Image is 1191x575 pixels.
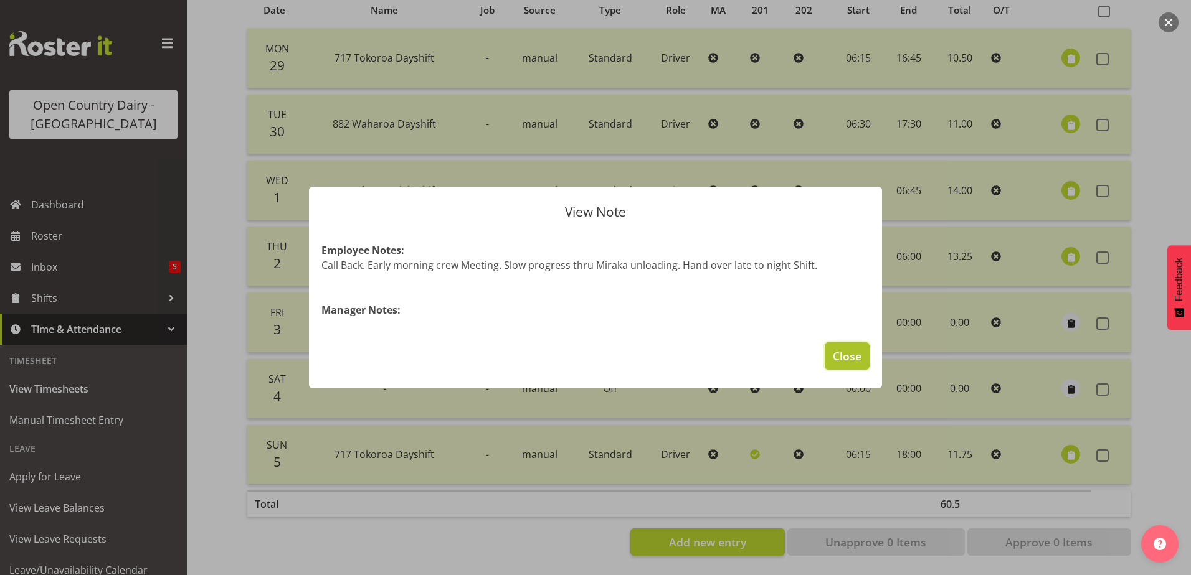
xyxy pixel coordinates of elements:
[833,348,861,364] span: Close
[1154,538,1166,550] img: help-xxl-2.png
[321,302,870,317] h4: Manager Notes:
[825,342,870,370] button: Close
[321,258,870,273] p: Call Back. Early morning crew Meeting. Slow progress thru Miraka unloading. Hand over late to nig...
[1174,258,1185,301] span: Feedback
[1167,245,1191,330] button: Feedback - Show survey
[321,205,870,218] p: View Note
[321,243,870,258] h4: Employee Notes:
